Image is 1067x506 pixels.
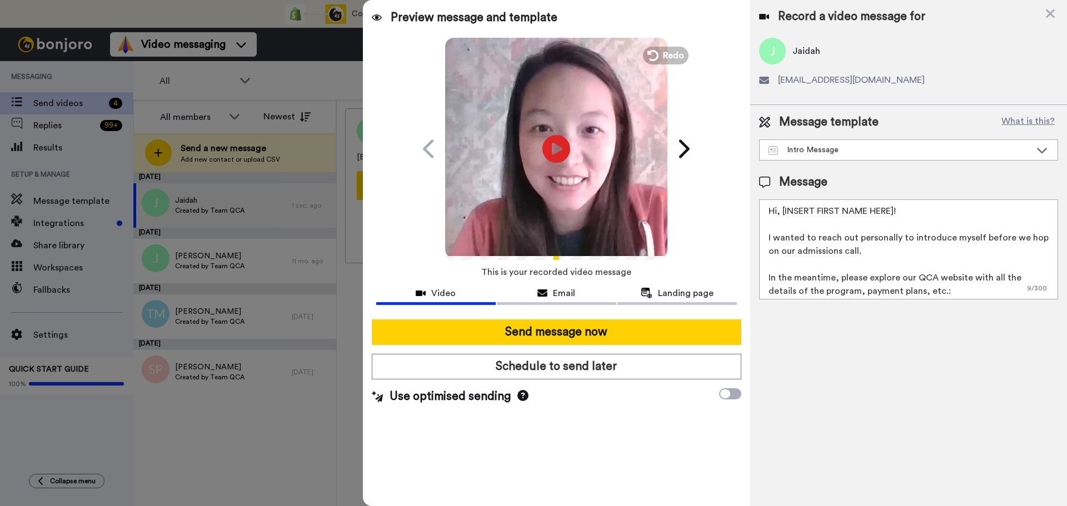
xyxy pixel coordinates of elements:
span: Use optimised sending [390,388,511,405]
span: Email [553,287,575,300]
img: Message-temps.svg [769,146,778,155]
button: Schedule to send later [372,354,741,379]
span: Message template [779,114,879,131]
textarea: Hi, [INSERT FIRST NAME HERE]! I wanted to reach out personally to introduce myself before we hop ... [759,199,1058,299]
div: Intro Message [769,144,1031,156]
span: Landing page [658,287,714,300]
span: Video [431,287,456,300]
button: What is this? [998,114,1058,131]
span: Message [779,174,827,191]
button: Send message now [372,319,741,345]
span: This is your recorded video message [481,260,631,284]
